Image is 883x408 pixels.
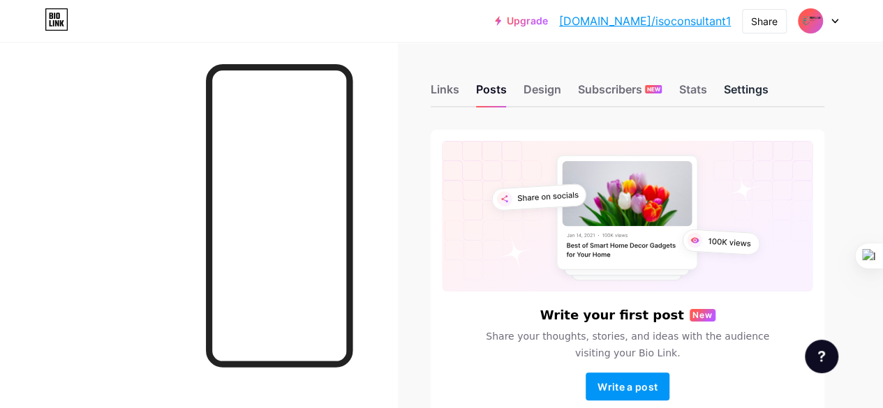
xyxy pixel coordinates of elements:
div: Subscribers [578,81,662,106]
a: [DOMAIN_NAME]/isoconsultant1 [559,13,731,29]
div: Links [431,81,459,106]
span: New [692,309,713,322]
div: Posts [476,81,507,106]
button: Write a post [586,372,669,400]
span: Write a post [598,381,658,393]
img: isoconsultant1 [797,8,824,34]
div: Settings [723,81,768,106]
div: Share [751,14,778,29]
div: Design [524,81,561,106]
span: NEW [647,85,660,93]
a: Upgrade [495,15,548,27]
div: Stats [678,81,706,106]
h6: Write your first post [540,308,684,322]
span: Share your thoughts, stories, and ideas with the audience visiting your Bio Link. [479,328,776,361]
